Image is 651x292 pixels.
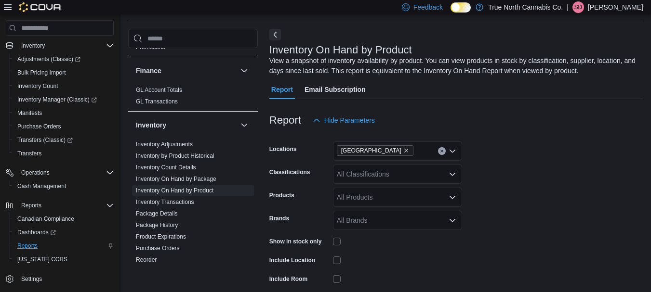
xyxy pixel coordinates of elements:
button: Remove Ottawa from selection in this group [403,148,409,153]
button: Manifests [10,106,118,120]
a: Inventory Manager (Classic) [10,93,118,106]
span: Canadian Compliance [17,215,74,223]
button: Reports [17,200,45,211]
span: Inventory Manager (Classic) [13,94,114,105]
a: Inventory by Product Historical [136,152,214,159]
span: [US_STATE] CCRS [17,255,67,263]
span: Ottawa [337,145,413,156]
button: [US_STATE] CCRS [10,253,118,266]
button: Finance [136,66,237,76]
span: Inventory Count [17,82,58,90]
span: Manifests [13,107,114,119]
p: | [567,1,569,13]
span: Reorder [136,256,157,264]
a: Transfers (Classic) [13,134,77,146]
button: Inventory [17,40,49,51]
span: Inventory [21,42,45,50]
span: Hide Parameters [324,115,375,125]
a: Manifests [13,107,46,119]
label: Classifications [269,168,310,176]
a: Canadian Compliance [13,213,78,225]
label: Products [269,191,294,199]
label: Brands [269,215,289,222]
span: Inventory by Product Historical [136,152,214,160]
span: Reports [21,202,41,209]
div: Finance [128,84,258,111]
span: Manifests [17,109,42,117]
span: Inventory On Hand by Product [136,187,213,194]
a: Package Details [136,210,178,217]
a: Dashboards [13,227,60,238]
a: Inventory Transactions [136,199,194,205]
a: Inventory Adjustments [136,141,193,148]
a: Inventory On Hand by Product [136,187,213,194]
a: Reorder [136,256,157,263]
button: Operations [2,166,118,179]
button: Reports [10,239,118,253]
span: Bulk Pricing Import [17,69,66,76]
a: Transfers [13,148,45,159]
a: Cash Management [13,180,70,192]
button: Inventory Count [10,79,118,93]
span: Bulk Pricing Import [13,67,114,78]
a: Inventory On Hand by Package [136,176,216,182]
span: Package History [136,221,178,229]
span: Purchase Orders [17,123,61,130]
span: SD [574,1,583,13]
a: Transfers (Classic) [10,133,118,147]
a: Bulk Pricing Import [13,67,70,78]
label: Include Room [269,275,307,283]
span: Transfers [17,150,41,157]
button: Operations [17,167,53,178]
span: Inventory Transactions [136,198,194,206]
button: Open list of options [449,170,456,178]
span: Product Expirations [136,233,186,241]
a: Product Expirations [136,233,186,240]
span: Adjustments (Classic) [13,53,114,65]
span: GL Transactions [136,98,178,105]
span: Transfers (Classic) [17,136,73,144]
button: Cash Management [10,179,118,193]
a: Inventory Manager (Classic) [13,94,101,105]
a: Inventory Count Details [136,164,196,171]
span: Inventory Manager (Classic) [17,96,97,103]
a: Inventory Count [13,80,62,92]
h3: Report [269,114,301,126]
span: Transfers (Classic) [13,134,114,146]
div: Sully Devine [572,1,584,13]
span: Transfers [13,148,114,159]
span: GL Account Totals [136,86,182,94]
button: Settings [2,272,118,286]
span: Settings [21,275,42,283]
span: Adjustments (Classic) [17,55,80,63]
span: Reports [13,240,114,252]
span: Inventory Count [13,80,114,92]
button: Hide Parameters [309,111,379,130]
span: Inventory On Hand by Package [136,175,216,183]
button: Purchase Orders [10,120,118,133]
span: Reports [17,242,38,250]
button: Next [269,29,281,40]
a: Purchase Orders [13,121,65,132]
span: Operations [21,169,50,177]
button: Open list of options [449,193,456,201]
span: Inventory [17,40,114,51]
span: Cash Management [13,180,114,192]
button: Finance [239,65,250,76]
span: Package Details [136,210,178,217]
a: Purchase Orders [136,245,180,252]
span: Dashboards [17,229,56,236]
div: View a snapshot of inventory availability by product. You can view products in stock by classific... [269,56,638,76]
span: Feedback [413,2,443,12]
button: Inventory [2,39,118,52]
button: Open list of options [449,216,456,224]
button: Reports [2,199,118,212]
p: True North Cannabis Co. [488,1,563,13]
span: Canadian Compliance [13,213,114,225]
h3: Finance [136,66,161,76]
span: Washington CCRS [13,254,114,265]
p: [PERSON_NAME] [588,1,643,13]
